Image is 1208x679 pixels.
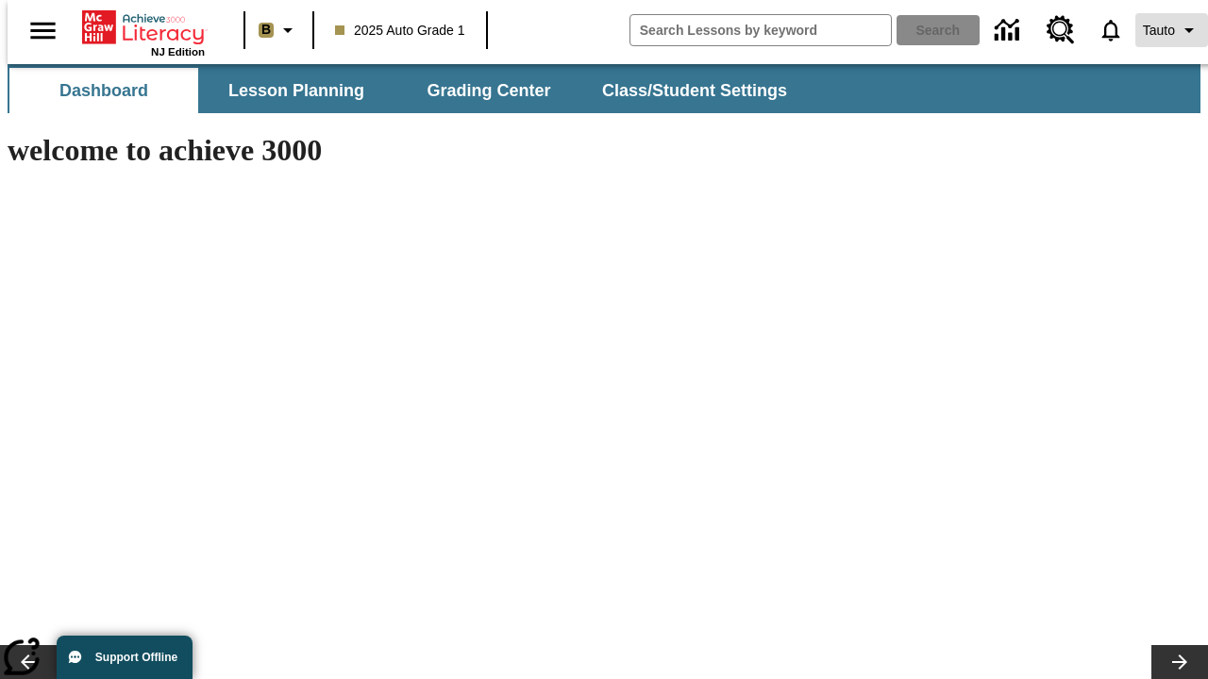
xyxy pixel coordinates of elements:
[151,46,205,58] span: NJ Edition
[983,5,1035,57] a: Data Center
[1151,645,1208,679] button: Lesson carousel, Next
[95,651,177,664] span: Support Offline
[202,68,391,113] button: Lesson Planning
[59,80,148,102] span: Dashboard
[228,80,364,102] span: Lesson Planning
[1143,21,1175,41] span: Tauto
[394,68,583,113] button: Grading Center
[82,8,205,46] a: Home
[8,64,1200,113] div: SubNavbar
[427,80,550,102] span: Grading Center
[630,15,891,45] input: search field
[8,68,804,113] div: SubNavbar
[1035,5,1086,56] a: Resource Center, Will open in new tab
[15,3,71,58] button: Open side menu
[1135,13,1208,47] button: Profile/Settings
[587,68,802,113] button: Class/Student Settings
[1086,6,1135,55] a: Notifications
[251,13,307,47] button: Boost Class color is light brown. Change class color
[57,636,193,679] button: Support Offline
[335,21,465,41] span: 2025 Auto Grade 1
[8,133,823,168] h1: welcome to achieve 3000
[9,68,198,113] button: Dashboard
[602,80,787,102] span: Class/Student Settings
[261,18,271,41] span: B
[82,7,205,58] div: Home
